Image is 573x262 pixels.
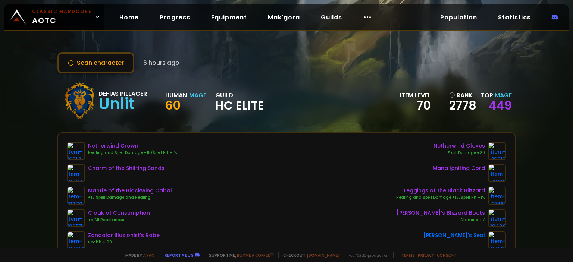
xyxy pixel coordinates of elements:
div: Mage [189,91,206,100]
img: item-16914 [67,142,85,160]
img: item-21504 [67,164,85,182]
div: Unlit [98,98,147,110]
a: [DOMAIN_NAME] [307,252,339,258]
img: item-16913 [488,142,506,160]
span: 60 [165,97,181,114]
div: Netherwind Gloves [433,142,485,150]
div: Cloak of Consumption [88,209,150,217]
button: Scan character [57,52,134,73]
a: Consent [437,252,457,258]
a: Guilds [315,10,348,25]
a: Terms [401,252,415,258]
span: v. d752d5 - production [344,252,389,258]
div: Mana Igniting Cord [433,164,485,172]
div: item level [400,91,431,100]
a: Progress [154,10,196,25]
span: AOTC [32,8,92,26]
div: guild [215,91,264,111]
span: 6 hours ago [143,58,179,67]
a: Buy me a coffee [237,252,274,258]
span: Made by [121,252,154,258]
img: item-19857 [67,209,85,227]
span: HC Elite [215,100,264,111]
div: Defias Pillager [98,89,147,98]
span: Support me, [204,252,274,258]
div: Healing and Spell Damage +18/Spell Hit +1% [88,150,177,156]
a: 2778 [449,100,476,111]
a: Mak'gora [262,10,306,25]
div: Stamina +7 [397,217,485,223]
a: Statistics [492,10,537,25]
a: Classic HardcoreAOTC [4,4,104,30]
div: [PERSON_NAME]'s Blizzard Boots [397,209,485,217]
img: item-19370 [67,187,85,205]
div: Health +100 [88,239,160,245]
div: Top [481,91,512,100]
div: Leggings of the Black Blizzard [396,187,485,195]
span: Checkout [278,252,339,258]
div: Netherwind Crown [88,142,177,150]
a: Home [113,10,145,25]
div: Human [165,91,187,100]
div: Frost Damage +20 [433,150,485,156]
a: Report a bug [165,252,194,258]
div: Mantle of the Blackwing Cabal [88,187,172,195]
div: Zandalar Illusionist's Robe [88,231,160,239]
img: item-19438 [488,209,506,227]
a: 449 [489,97,512,114]
img: item-20034 [67,231,85,249]
div: +5 All Resistances [88,217,150,223]
div: Charm of the Shifting Sands [88,164,165,172]
div: +18 Spell Damage and Healing [88,195,172,201]
img: item-21461 [488,187,506,205]
span: Mage [495,91,512,100]
a: a fan [143,252,154,258]
a: Equipment [205,10,253,25]
div: rank [449,91,476,100]
div: [PERSON_NAME]'s Seal [423,231,485,239]
div: Healing and Spell Damage +18/Spell Hit +1% [396,195,485,201]
img: item-19136 [488,164,506,182]
a: Privacy [418,252,434,258]
img: item-19893 [488,231,506,249]
a: Population [434,10,483,25]
small: Classic Hardcore [32,8,92,15]
div: 70 [400,100,431,111]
